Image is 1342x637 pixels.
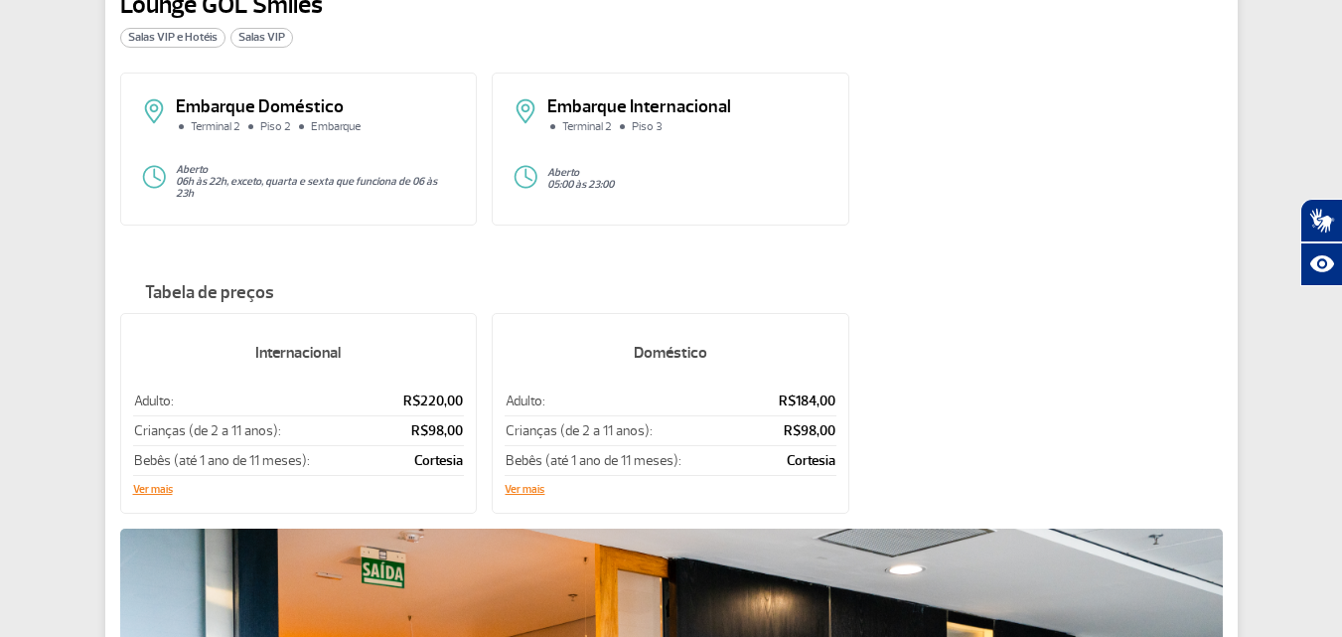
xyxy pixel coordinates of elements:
[756,451,836,470] p: Cortesia
[296,121,366,133] li: Embarque
[506,392,753,410] p: Adulto:
[505,484,544,496] button: Ver mais
[506,451,753,470] p: Bebês (até 1 ano de 11 meses):
[547,179,828,191] p: 05:00 às 23:00
[756,392,836,410] p: R$184,00
[245,121,296,133] li: Piso 2
[1300,242,1342,286] button: Abrir recursos assistivos.
[1300,199,1342,242] button: Abrir tradutor de língua de sinais.
[1300,199,1342,286] div: Plugin de acessibilidade da Hand Talk.
[133,327,465,379] h5: Internacional
[134,421,378,440] p: Crianças (de 2 a 11 anos):
[506,421,753,440] p: Crianças (de 2 a 11 anos):
[176,121,245,133] li: Terminal 2
[756,421,836,440] p: R$98,00
[176,176,457,200] p: 06h às 22h, exceto, quarta e sexta que funciona de 06 às 23h
[380,392,464,410] p: R$220,00
[230,28,293,48] span: Salas VIP
[120,28,225,48] span: Salas VIP e Hotéis
[134,392,378,410] p: Adulto:
[547,121,617,133] li: Terminal 2
[380,451,464,470] p: Cortesia
[134,451,378,470] p: Bebês (até 1 ano de 11 meses):
[547,166,579,179] strong: Aberto
[176,98,457,116] p: Embarque Doméstico
[176,163,208,176] strong: Aberto
[505,327,836,379] h5: Doméstico
[547,98,828,116] p: Embarque Internacional
[617,121,668,133] li: Piso 3
[120,283,1223,303] h4: Tabela de preços
[133,484,173,496] button: Ver mais
[380,421,464,440] p: R$98,00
